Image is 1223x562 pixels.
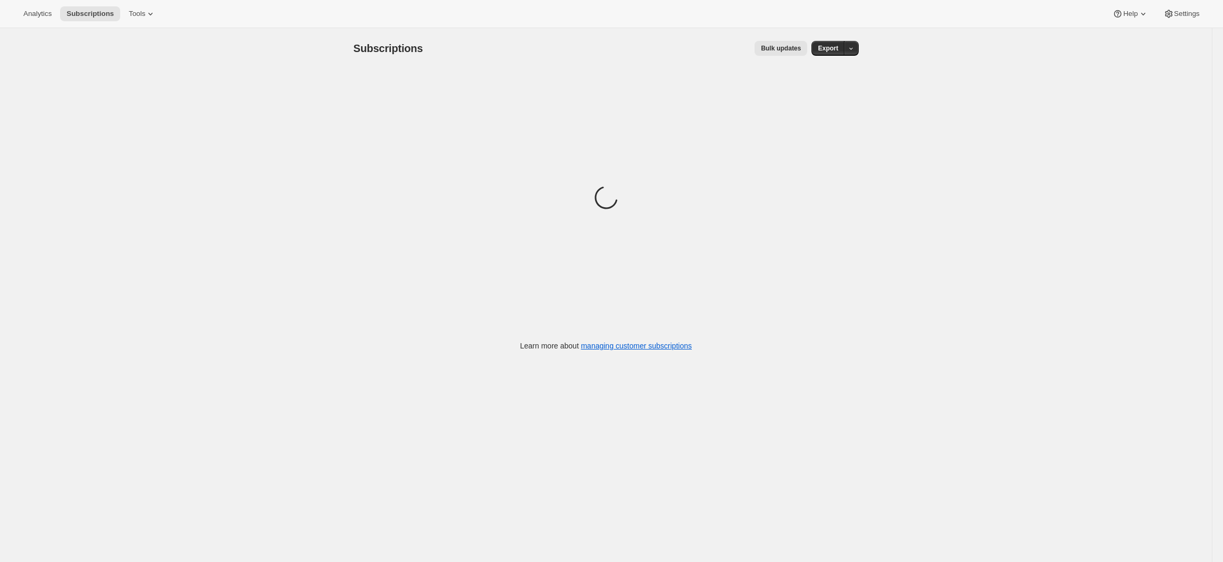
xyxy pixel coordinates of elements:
button: Bulk updates [755,41,807,56]
span: Export [818,44,838,53]
button: Analytics [17,6,58,21]
span: Subscriptions [354,42,423,54]
span: Subscriptions [66,10,114,18]
span: Tools [129,10,145,18]
a: managing customer subscriptions [581,342,692,350]
span: Help [1123,10,1137,18]
button: Export [811,41,844,56]
button: Subscriptions [60,6,120,21]
button: Help [1106,6,1154,21]
span: Settings [1174,10,1200,18]
span: Analytics [23,10,52,18]
span: Bulk updates [761,44,801,53]
button: Tools [122,6,162,21]
button: Settings [1157,6,1206,21]
p: Learn more about [520,340,692,351]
